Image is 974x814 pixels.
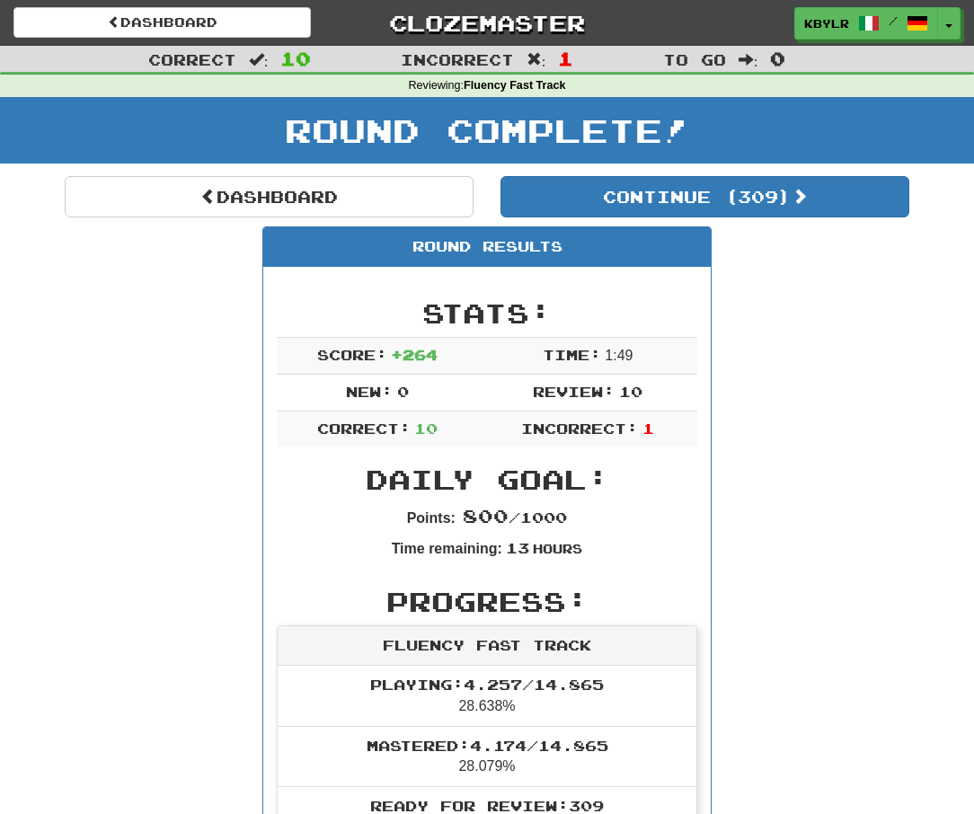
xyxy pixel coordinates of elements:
[464,79,565,92] strong: Fluency Fast Track
[463,505,509,526] span: 800
[317,420,411,437] span: Correct:
[13,7,311,38] a: Dashboard
[148,50,236,68] span: Correct
[558,48,573,69] span: 1
[605,348,633,363] span: 1 : 49
[407,510,456,526] strong: Points:
[278,626,696,666] div: Fluency Fast Track
[338,7,635,39] a: Clozemaster
[277,298,697,328] h2: Stats:
[277,465,697,494] h2: Daily Goal:
[278,726,696,788] li: 28.079%
[642,420,654,437] span: 1
[889,14,898,27] span: /
[739,52,758,67] span: :
[6,112,968,148] h1: Round Complete!
[533,541,582,556] small: Hours
[401,50,514,68] span: Incorrect
[263,227,711,267] div: Round Results
[804,15,849,31] span: kbylr
[370,797,604,814] span: Ready for Review: 309
[317,346,387,363] span: Score:
[794,7,938,40] a: kbylr /
[370,676,604,693] span: Playing: 4.257 / 14.865
[392,541,502,556] strong: Time remaining:
[414,420,438,437] span: 10
[543,346,601,363] span: Time:
[527,52,546,67] span: :
[346,383,393,400] span: New:
[278,666,696,727] li: 28.638%
[663,50,726,68] span: To go
[397,383,409,400] span: 0
[533,383,615,400] span: Review:
[391,346,438,363] span: + 264
[249,52,269,67] span: :
[277,587,697,616] h2: Progress:
[506,539,529,556] span: 13
[280,48,311,69] span: 10
[770,48,785,69] span: 0
[65,176,474,217] a: Dashboard
[521,420,638,437] span: Incorrect:
[463,509,567,526] span: / 1000
[619,383,642,400] span: 10
[367,737,608,754] span: Mastered: 4.174 / 14.865
[500,176,909,217] button: Continue (309)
